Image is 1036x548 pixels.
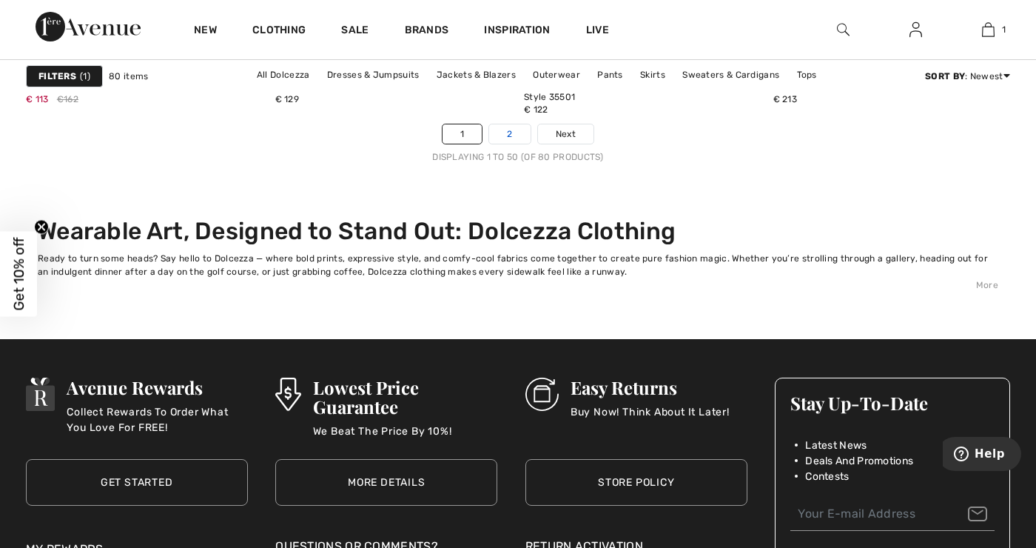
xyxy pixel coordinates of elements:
[26,378,55,411] img: Avenue Rewards
[26,124,1010,164] nav: Page navigation
[525,378,559,411] img: Easy Returns
[571,404,730,434] p: Buy Now! Think About It Later!
[313,424,498,453] p: We Beat The Price By 10%!
[571,378,730,397] h3: Easy Returns
[26,150,1010,164] div: Displaying 1 to 50 (of 80 products)
[675,65,787,84] a: Sweaters & Cardigans
[313,378,498,416] h3: Lowest Price Guarantee
[405,24,449,39] a: Brands
[252,24,306,39] a: Clothing
[36,12,141,41] img: 1ère Avenue
[26,94,49,104] span: € 113
[38,70,76,83] strong: Filters
[982,21,995,39] img: My Bag
[109,70,148,83] span: 80 items
[525,459,747,506] a: Store Policy
[805,438,867,453] span: Latest News
[80,70,90,83] span: 1
[633,65,673,84] a: Skirts
[34,220,49,235] button: Close teaser
[524,104,548,115] span: € 122
[67,378,247,397] h3: Avenue Rewards
[57,93,78,106] span: €162
[952,21,1023,39] a: 1
[805,453,913,469] span: Deals And Promotions
[556,127,576,141] span: Next
[1002,23,1006,36] span: 1
[590,65,630,84] a: Pants
[275,378,300,411] img: Lowest Price Guarantee
[805,469,849,484] span: Contests
[489,124,530,144] a: 2
[538,124,593,144] a: Next
[10,238,27,311] span: Get 10% off
[773,94,798,104] span: € 213
[38,278,998,292] div: More
[38,252,998,278] div: Ready to turn some heads? Say hello to Dolcezza — where bold prints, expressive style, and comfy-...
[943,437,1021,474] iframe: Opens a widget where you can find more information
[443,124,482,144] a: 1
[275,459,497,506] a: More Details
[790,393,995,412] h3: Stay Up-To-Date
[925,70,1010,83] div: : Newest
[429,65,523,84] a: Jackets & Blazers
[925,71,965,81] strong: Sort By
[341,24,369,39] a: Sale
[790,65,824,84] a: Tops
[67,404,247,434] p: Collect Rewards To Order What You Love For FREE!
[790,498,995,531] input: Your E-mail Address
[194,24,217,39] a: New
[275,94,300,104] span: € 129
[525,65,588,84] a: Outerwear
[484,24,550,39] span: Inspiration
[26,459,248,506] a: Get Started
[320,65,427,84] a: Dresses & Jumpsuits
[586,22,609,38] a: Live
[837,21,850,39] img: search the website
[909,21,922,39] img: My Info
[249,65,317,84] a: All Dolcezza
[898,21,934,39] a: Sign In
[38,217,998,245] h2: Wearable Art, Designed to Stand Out: Dolcezza Clothing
